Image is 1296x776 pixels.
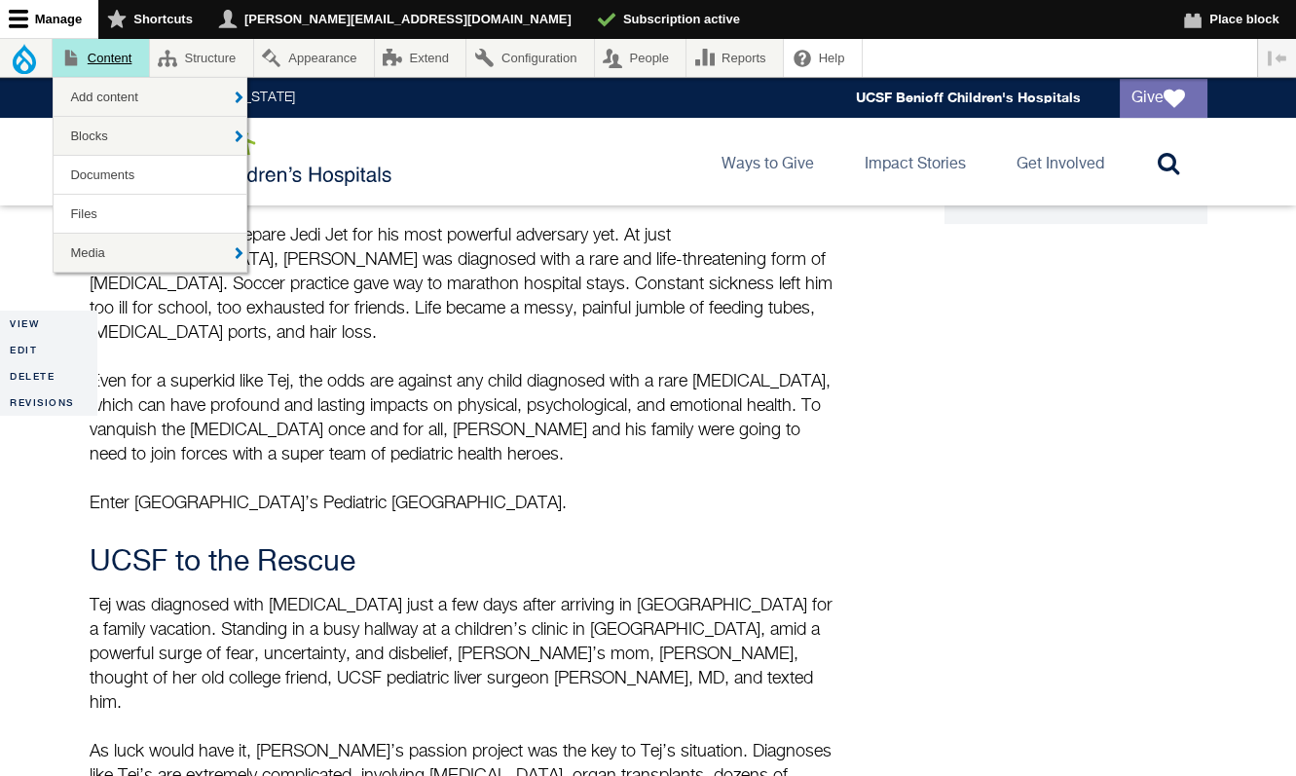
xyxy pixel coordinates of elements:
[150,39,253,77] a: Structure
[466,39,593,77] a: Configuration
[856,90,1081,106] a: UCSF Benioff Children's Hospitals
[54,78,246,116] a: Add content
[784,39,862,77] a: Help
[1258,39,1296,77] button: Vertical orientation
[53,39,149,77] a: Content
[54,117,246,155] a: Blocks
[686,39,783,77] a: Reports
[849,118,981,205] a: Impact Stories
[375,39,466,77] a: Extend
[90,545,839,580] h3: UCSF to the Rescue
[706,118,830,205] a: Ways to Give
[90,224,839,346] p: But nothing could prepare Jedi Jet for his most powerful adversary yet. At just [DEMOGRAPHIC_DATA...
[595,39,686,77] a: People
[90,370,839,516] p: Even for a superkid like Tej, the odds are against any child diagnosed with a rare [MEDICAL_DATA]...
[54,195,246,233] a: Files
[1120,79,1207,118] a: Give
[1001,118,1120,205] a: Get Involved
[54,234,246,272] a: Media
[54,156,246,194] a: Documents
[254,39,374,77] a: Appearance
